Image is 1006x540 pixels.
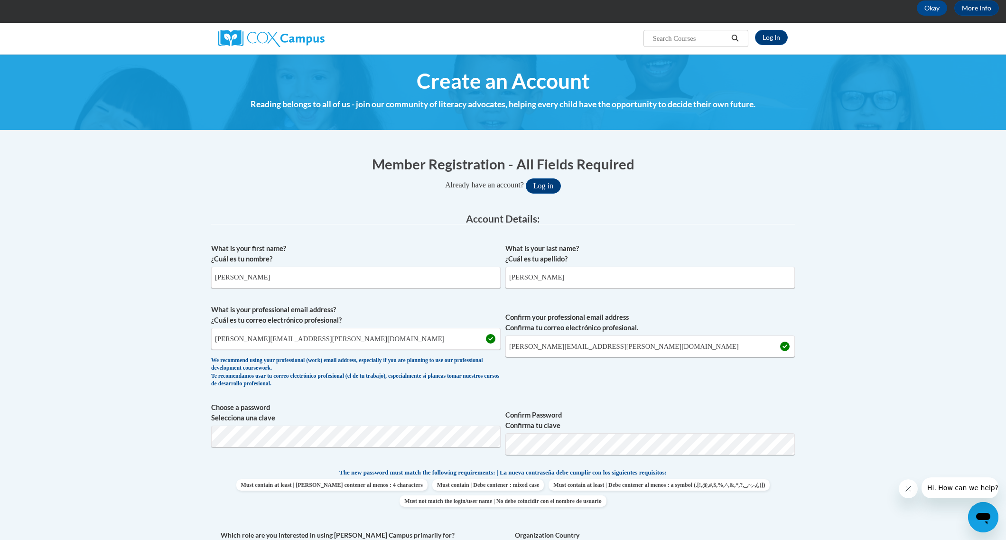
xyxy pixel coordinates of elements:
iframe: Close message [899,479,918,498]
label: Choose a password Selecciona una clave [211,402,501,423]
button: Okay [917,0,947,16]
label: Confirm Password Confirma tu clave [505,410,795,431]
h1: Member Registration - All Fields Required [211,154,795,174]
span: Already have an account? [445,181,524,189]
input: Search Courses [652,33,728,44]
label: What is your last name? ¿Cuál es tu apellido? [505,243,795,264]
span: Must contain at least | [PERSON_NAME] contener al menos : 4 characters [236,479,428,491]
span: Must not match the login/user name | No debe coincidir con el nombre de usuario [400,495,606,507]
img: Cox Campus [218,30,325,47]
input: Metadata input [211,328,501,350]
h4: Reading belongs to all of us - join our community of literacy advocates, helping every child have... [211,98,795,111]
input: Metadata input [505,267,795,289]
span: The new password must match the following requirements: | La nueva contraseña debe cumplir con lo... [339,468,667,477]
button: Log in [526,178,561,194]
button: Search [728,33,742,44]
span: Must contain | Debe contener : mixed case [432,479,544,491]
label: Confirm your professional email address Confirma tu correo electrónico profesional. [505,312,795,333]
span: Account Details: [466,213,540,224]
span: Must contain at least | Debe contener al menos : a symbol (.[!,@,#,$,%,^,&,*,?,_,~,-,(,)]) [549,479,770,491]
label: What is your first name? ¿Cuál es tu nombre? [211,243,501,264]
input: Required [505,335,795,357]
a: More Info [954,0,999,16]
div: We recommend using your professional (work) email address, especially if you are planning to use ... [211,357,501,388]
label: What is your professional email address? ¿Cuál es tu correo electrónico profesional? [211,305,501,326]
iframe: Message from company [922,477,998,498]
span: Create an Account [417,68,590,93]
iframe: Button to launch messaging window [968,502,998,532]
input: Metadata input [211,267,501,289]
a: Log In [755,30,788,45]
